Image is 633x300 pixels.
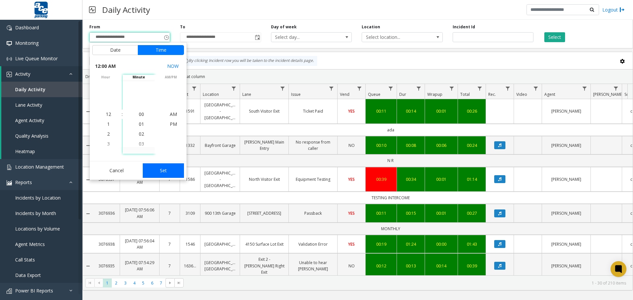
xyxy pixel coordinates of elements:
a: YES [342,108,361,114]
span: [PERSON_NAME] [593,92,623,97]
a: Total Filter Menu [475,84,484,93]
img: 'icon' [7,72,12,77]
span: Rec. [488,92,496,97]
a: 1591 [184,108,196,114]
span: Locations by Volume [15,226,60,232]
a: 900 13th Garage [204,210,236,216]
span: NO [348,263,355,269]
a: [PERSON_NAME] [546,142,587,149]
a: [STREET_ADDRESS] [244,210,285,216]
div: 00:39 [370,176,393,182]
span: Page 3 [121,279,130,287]
span: Location Management [15,164,64,170]
div: 00:00 [429,241,454,247]
kendo-pager-info: 1 - 30 of 210 items [188,280,626,286]
span: 03 [139,141,144,147]
a: 00:08 [401,142,421,149]
div: 00:14 [401,108,421,114]
span: 12 [106,111,111,117]
a: Parker Filter Menu [612,84,620,93]
span: YES [348,108,355,114]
span: Daily Activity [15,86,45,93]
a: Wrapup Filter Menu [447,84,456,93]
a: [PERSON_NAME] Main Entry [244,139,285,151]
a: 00:12 [370,263,393,269]
a: [PERSON_NAME] [546,176,587,182]
a: South Visitor Exit [244,108,285,114]
a: 00:26 [462,108,482,114]
div: 00:11 [370,210,393,216]
a: Issue Filter Menu [327,84,336,93]
a: NO [342,263,361,269]
span: Page 5 [139,279,148,287]
div: By clicking Incident row you will be taken to the incident details page. [180,56,317,66]
span: Select location... [362,33,426,42]
a: Vend Filter Menu [355,84,364,93]
span: Vend [340,92,349,97]
span: Agent Metrics [15,241,45,247]
a: Location Filter Menu [229,84,238,93]
a: YES [342,210,361,216]
span: 02 [139,131,144,137]
a: Lane Filter Menu [278,84,287,93]
button: Time tab [138,45,184,55]
span: Go to the last page [174,278,183,287]
span: Location [203,92,219,97]
span: 1 [107,121,110,127]
div: 00:39 [462,263,482,269]
span: Incidents by Location [15,195,61,201]
a: 00:01 [429,176,454,182]
span: Go to the next page [166,278,174,287]
span: Toggle popup [254,33,261,42]
span: Lane [242,92,251,97]
a: [DATE] 07:56:06 AM [124,207,155,219]
a: Quality Analysis [1,128,82,144]
a: Agent Filter Menu [580,84,589,93]
div: Data table [83,84,633,275]
img: 'icon' [7,288,12,294]
a: 4150 Surface Lot Exit [244,241,285,247]
a: 00:24 [462,142,482,149]
span: 01 [139,121,144,127]
a: 3076938 [97,241,116,247]
img: 'icon' [7,180,12,185]
span: Page 4 [130,279,139,287]
div: 00:01 [429,210,454,216]
a: No response from caller [293,139,333,151]
span: Live Queue Monitor [15,55,58,62]
span: minute [123,75,155,80]
a: Logout [602,6,625,13]
a: YES [342,176,361,182]
div: Drag a column header and drop it here to group by that column [83,71,633,82]
span: Select day... [271,33,336,42]
span: Reports [15,179,32,185]
a: 00:06 [429,142,454,149]
a: NO [342,142,361,149]
a: 00:14 [429,263,454,269]
a: Collapse Details [83,211,93,216]
a: 00:01 [429,108,454,114]
a: [GEOGRAPHIC_DATA] - [GEOGRAPHIC_DATA] [204,102,236,121]
a: Collapse Details [83,177,93,182]
a: 163636 [184,263,196,269]
span: Agent [544,92,555,97]
a: Queue Filter Menu [386,84,395,93]
a: 00:34 [401,176,421,182]
label: Location [362,24,380,30]
a: 01:14 [462,176,482,182]
a: Heatmap [1,144,82,159]
span: Power BI Reports [15,287,53,294]
span: Go to the last page [176,280,182,286]
label: Day of week [271,24,297,30]
a: Collapse Details [83,109,93,114]
span: Heatmap [15,148,35,154]
button: Select now [165,60,181,72]
img: pageIcon [89,2,96,18]
div: 00:27 [462,210,482,216]
span: 00 [139,111,144,117]
a: Daily Activity [1,82,82,97]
